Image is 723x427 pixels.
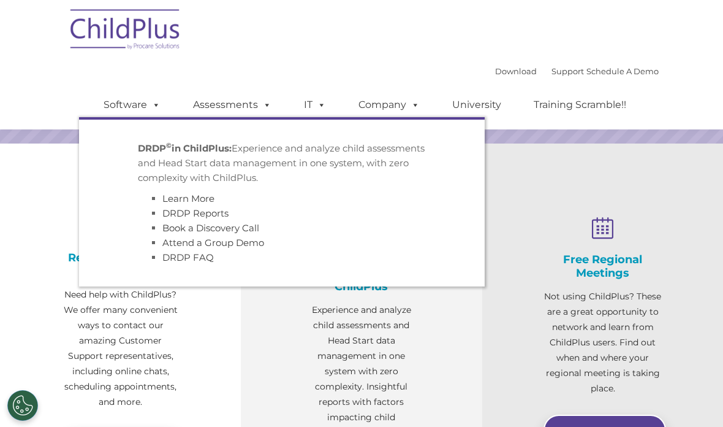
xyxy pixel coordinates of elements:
[166,141,172,150] sup: ©
[162,193,214,204] a: Learn More
[64,1,187,62] img: ChildPlus by Procare Solutions
[162,207,229,219] a: DRDP Reports
[543,289,662,396] p: Not using ChildPlus? These are a great opportunity to network and learn from ChildPlus users. Fin...
[440,93,513,117] a: University
[162,237,264,248] a: Attend a Group Demo
[61,287,180,410] p: Need help with ChildPlus? We offer many convenient ways to contact our amazing Customer Support r...
[162,252,214,263] a: DRDP FAQ
[346,93,432,117] a: Company
[7,390,38,421] button: Cookies Settings
[543,253,662,280] h4: Free Regional Meetings
[138,141,426,185] p: Experience and analyze child assessments and Head Start data management in one system, with zero ...
[662,368,723,427] iframe: Chat Widget
[551,66,584,76] a: Support
[181,93,284,117] a: Assessments
[61,251,180,278] h4: Reliable Customer Support
[586,66,659,76] a: Schedule A Demo
[91,93,173,117] a: Software
[495,66,659,76] font: |
[521,93,638,117] a: Training Scramble!!
[162,222,259,234] a: Book a Discovery Call
[292,93,338,117] a: IT
[495,66,537,76] a: Download
[138,142,232,154] strong: DRDP in ChildPlus:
